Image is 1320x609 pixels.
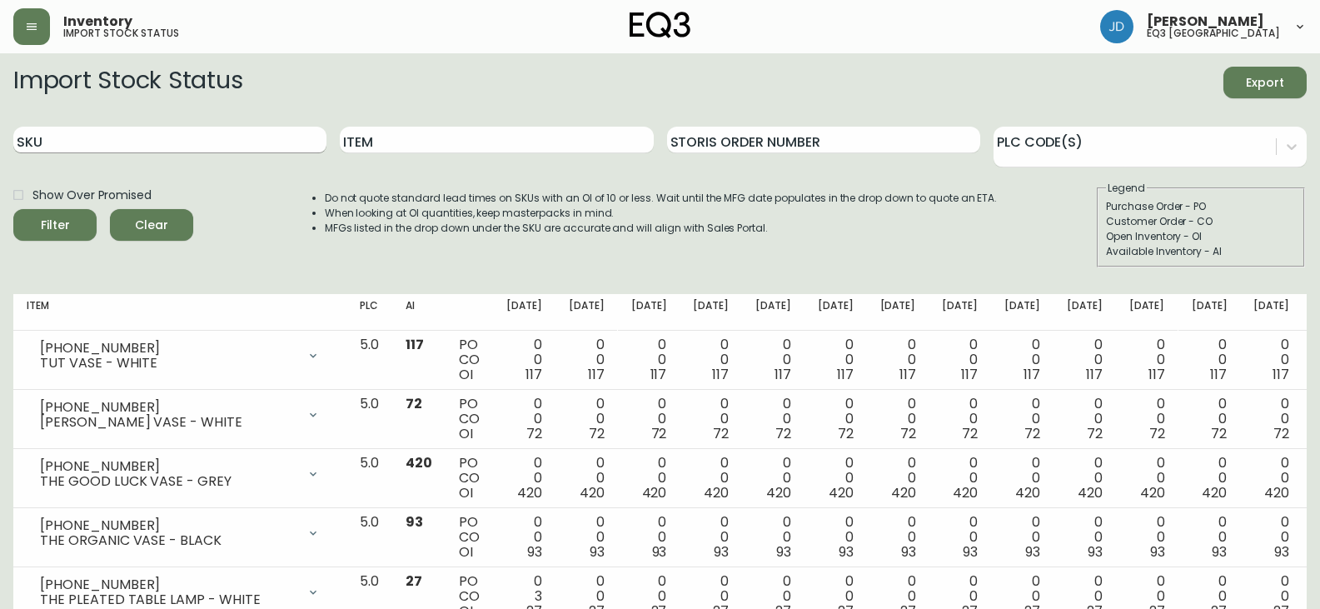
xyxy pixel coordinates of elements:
[631,456,667,501] div: 0 0
[506,397,542,442] div: 0 0
[110,209,193,241] button: Clear
[693,397,729,442] div: 0 0
[526,424,542,443] span: 72
[1015,483,1040,502] span: 420
[13,294,346,331] th: Item
[804,294,867,331] th: [DATE]
[40,341,296,356] div: [PHONE_NUMBER]
[1140,483,1165,502] span: 420
[1150,542,1165,562] span: 93
[755,397,791,442] div: 0 0
[651,424,667,443] span: 72
[1253,456,1289,501] div: 0 0
[40,415,296,430] div: [PERSON_NAME] VASE - WHITE
[1106,199,1296,214] div: Purchase Order - PO
[1086,365,1103,384] span: 117
[506,515,542,560] div: 0 0
[1192,456,1228,501] div: 0 0
[1178,294,1241,331] th: [DATE]
[406,394,422,413] span: 72
[631,397,667,442] div: 0 0
[818,337,854,382] div: 0 0
[1273,365,1289,384] span: 117
[880,515,916,560] div: 0 0
[1106,214,1296,229] div: Customer Order - CO
[1067,456,1103,501] div: 0 0
[1004,397,1040,442] div: 0 0
[991,294,1054,331] th: [DATE]
[588,365,605,384] span: 117
[713,424,729,443] span: 72
[346,331,392,390] td: 5.0
[1147,15,1264,28] span: [PERSON_NAME]
[693,456,729,501] div: 0 0
[526,365,542,384] span: 117
[712,365,729,384] span: 117
[1129,337,1165,382] div: 0 0
[40,356,296,371] div: TUT VASE - WHITE
[755,337,791,382] div: 0 0
[325,221,998,236] li: MFGs listed in the drop down under the SKU are accurate and will align with Sales Portal.
[631,337,667,382] div: 0 0
[766,483,791,502] span: 420
[346,294,392,331] th: PLC
[755,456,791,501] div: 0 0
[27,337,333,374] div: [PHONE_NUMBER]TUT VASE - WHITE
[652,542,667,562] span: 93
[569,456,605,501] div: 0 0
[392,294,446,331] th: AI
[1149,424,1165,443] span: 72
[1147,28,1280,38] h5: eq3 [GEOGRAPHIC_DATA]
[742,294,804,331] th: [DATE]
[1202,483,1227,502] span: 420
[1106,181,1147,196] legend: Legend
[775,424,791,443] span: 72
[459,456,480,501] div: PO CO
[1240,294,1303,331] th: [DATE]
[406,335,424,354] span: 117
[1253,397,1289,442] div: 0 0
[27,397,333,433] div: [PHONE_NUMBER][PERSON_NAME] VASE - WHITE
[900,424,916,443] span: 72
[459,337,480,382] div: PO CO
[346,508,392,567] td: 5.0
[27,515,333,552] div: [PHONE_NUMBER]THE ORGANIC VASE - BLACK
[1210,365,1227,384] span: 117
[1273,424,1289,443] span: 72
[818,515,854,560] div: 0 0
[555,294,618,331] th: [DATE]
[630,12,691,38] img: logo
[1148,365,1165,384] span: 117
[880,337,916,382] div: 0 0
[1274,542,1289,562] span: 93
[901,542,916,562] span: 93
[41,215,70,236] div: Filter
[838,424,854,443] span: 72
[506,337,542,382] div: 0 0
[589,424,605,443] span: 72
[1211,424,1227,443] span: 72
[459,542,473,562] span: OI
[1087,424,1103,443] span: 72
[40,518,296,533] div: [PHONE_NUMBER]
[493,294,555,331] th: [DATE]
[1106,229,1296,244] div: Open Inventory - OI
[942,456,978,501] div: 0 0
[459,483,473,502] span: OI
[40,400,296,415] div: [PHONE_NUMBER]
[13,209,97,241] button: Filter
[953,483,978,502] span: 420
[569,337,605,382] div: 0 0
[406,453,432,472] span: 420
[325,206,998,221] li: When looking at OI quantities, keep masterpacks in mind.
[580,483,605,502] span: 420
[631,515,667,560] div: 0 0
[1237,72,1293,93] span: Export
[1253,515,1289,560] div: 0 0
[1129,515,1165,560] div: 0 0
[880,456,916,501] div: 0 0
[1192,337,1228,382] div: 0 0
[618,294,680,331] th: [DATE]
[1054,294,1116,331] th: [DATE]
[1067,337,1103,382] div: 0 0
